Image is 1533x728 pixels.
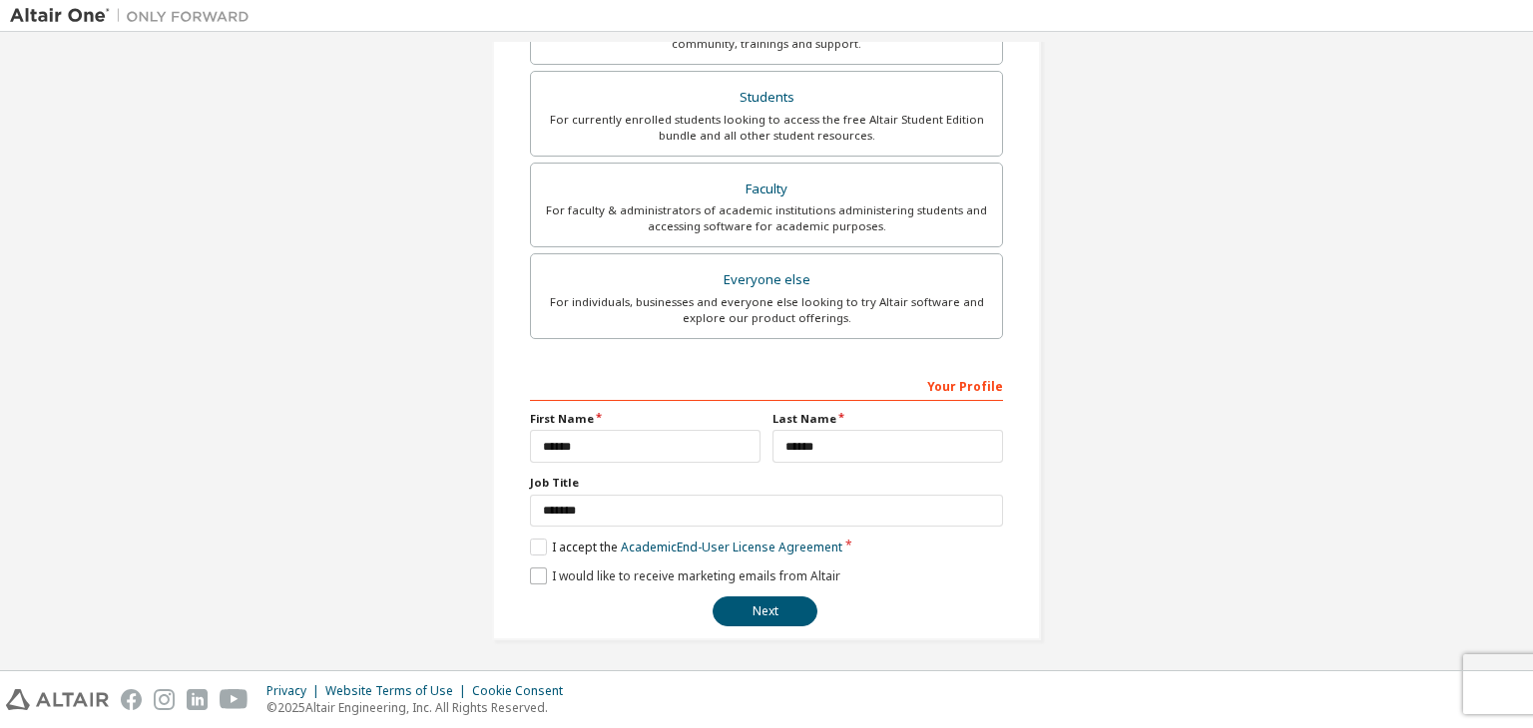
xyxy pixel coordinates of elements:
[530,567,840,584] label: I would like to receive marketing emails from Altair
[187,689,208,710] img: linkedin.svg
[154,689,175,710] img: instagram.svg
[266,683,325,699] div: Privacy
[772,411,1003,427] label: Last Name
[713,596,817,626] button: Next
[530,475,1003,491] label: Job Title
[543,266,990,294] div: Everyone else
[543,176,990,203] div: Faculty
[472,683,575,699] div: Cookie Consent
[325,683,472,699] div: Website Terms of Use
[220,689,249,710] img: youtube.svg
[266,699,575,716] p: © 2025 Altair Engineering, Inc. All Rights Reserved.
[543,84,990,112] div: Students
[10,6,259,26] img: Altair One
[543,112,990,144] div: For currently enrolled students looking to access the free Altair Student Edition bundle and all ...
[6,689,109,710] img: altair_logo.svg
[621,539,842,555] a: Academic End-User License Agreement
[543,294,990,326] div: For individuals, businesses and everyone else looking to try Altair software and explore our prod...
[530,369,1003,401] div: Your Profile
[530,539,842,555] label: I accept the
[543,202,990,234] div: For faculty & administrators of academic institutions administering students and accessing softwa...
[530,411,761,427] label: First Name
[121,689,142,710] img: facebook.svg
